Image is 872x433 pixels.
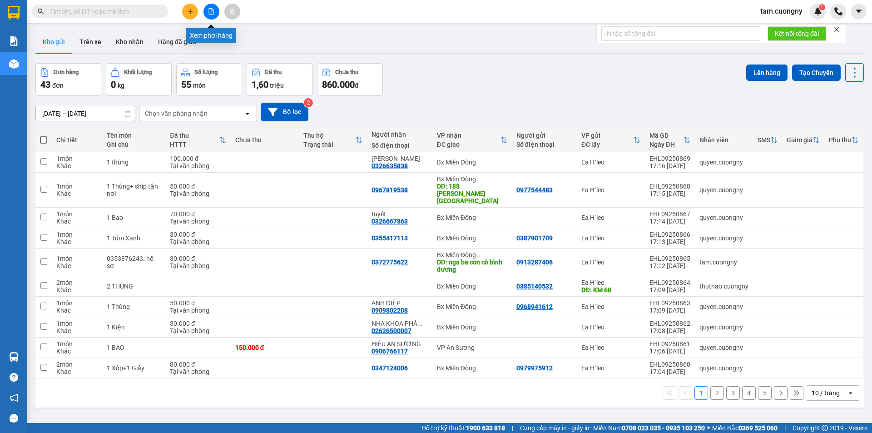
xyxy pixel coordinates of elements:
div: 1 món [56,320,98,327]
button: Lên hàng [746,65,788,81]
button: Kết nối tổng đài [768,26,826,41]
div: EHL09250863 [649,299,690,307]
div: Thu hộ [303,132,355,139]
div: ĐC lấy [581,141,633,148]
div: 2 món [56,279,98,286]
div: Mã GD [649,132,683,139]
div: Khác [56,162,98,169]
th: Toggle SortBy [299,128,367,152]
div: Ea H`leo [581,303,640,310]
div: 1 món [56,210,98,218]
div: 1 Thùng [107,303,161,310]
div: Đơn hàng [54,69,79,75]
div: thuthao.cuongny [699,283,748,290]
strong: 0708 023 035 - 0935 103 250 [622,424,705,432]
div: 30.000 đ [170,231,226,238]
div: 0909802208 [372,307,408,314]
div: Nhân viên [699,136,748,144]
span: 860.000 [322,79,355,90]
div: 80.000 đ [170,361,226,368]
div: 17:08 [DATE] [649,327,690,334]
span: notification [10,393,18,402]
div: EHL09250867 [649,210,690,218]
div: 17:09 [DATE] [649,307,690,314]
span: ⚪️ [707,426,710,430]
div: Khác [56,368,98,375]
div: EHL09250869 [649,155,690,162]
div: VP An Sương [437,344,507,351]
div: Người nhận [372,131,428,138]
span: 1,60 [252,79,268,90]
div: 0967819538 [372,186,408,194]
div: 100.000 đ [170,155,226,162]
div: 2 món [56,361,98,368]
button: Đã thu1,60 triệu [247,63,312,96]
span: message [10,414,18,423]
div: Ea H`leo [581,214,640,221]
button: 1 [694,386,708,400]
div: EHL09250868 [649,183,690,190]
button: 4 [742,386,756,400]
div: 0977544483 [516,186,553,194]
div: 17:13 [DATE] [649,238,690,245]
div: 0906766117 [372,348,408,355]
div: 17:15 [DATE] [649,190,690,197]
span: Cung cấp máy in - giấy in: [520,423,591,433]
input: Select a date range. [36,106,135,121]
div: Ea H`leo [581,324,640,331]
div: Ea H`leo [581,186,640,194]
div: quyen.cuongny [699,324,748,331]
div: 50.000 đ [170,299,226,307]
div: Bx Miền Đông [437,364,507,372]
span: copyright [822,425,828,431]
div: EHL09250860 [649,361,690,368]
div: 150.000 đ [235,344,294,351]
div: ĐC giao [437,141,500,148]
button: caret-down [851,4,867,20]
span: ... [417,320,423,327]
div: Tại văn phòng [170,368,226,375]
img: icon-new-feature [814,7,822,15]
div: ANH ĐIỆP [372,299,428,307]
div: Ea H`leo [581,279,640,286]
div: Ea H`leo [581,259,640,266]
span: kg [118,82,124,89]
div: 0979975912 [516,364,553,372]
div: Chi tiết [56,136,98,144]
div: 0326635838 [372,162,408,169]
div: 17:16 [DATE] [649,162,690,169]
div: Tại văn phòng [170,238,226,245]
button: 5 [758,386,772,400]
span: question-circle [10,373,18,382]
div: quyen.cuongny [699,186,748,194]
div: 02626500007 [372,327,411,334]
div: 17:12 [DATE] [649,262,690,269]
div: HIẾU AN SƯƠNG [372,340,428,348]
div: Bx Miền Đông [437,214,507,221]
input: Nhập số tổng đài [601,26,760,41]
div: 0968941612 [516,303,553,310]
div: 1 món [56,299,98,307]
div: 1 món [56,255,98,262]
button: Trên xe [72,31,109,53]
div: Khác [56,286,98,294]
span: file-add [208,8,214,15]
th: Toggle SortBy [782,128,824,152]
div: quyen.cuongny [699,364,748,372]
div: Ngày ĐH [649,141,683,148]
div: EHL09250866 [649,231,690,238]
div: Số điện thoại [516,141,572,148]
div: quyen.cuongny [699,344,748,351]
svg: open [847,389,854,397]
div: 0372775622 [372,259,408,266]
div: Khác [56,218,98,225]
div: Chưa thu [235,136,294,144]
div: Khác [56,348,98,355]
div: Ea H`leo [581,234,640,242]
sup: 2 [304,98,313,107]
span: món [193,82,206,89]
div: DĐ: nga ba con cò bình dương [437,259,507,273]
div: VP gửi [581,132,633,139]
input: Tìm tên, số ĐT hoặc mã đơn [50,6,157,16]
span: close [833,26,840,33]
